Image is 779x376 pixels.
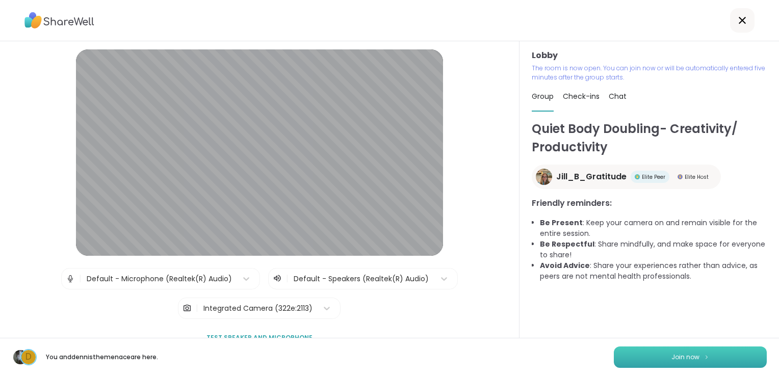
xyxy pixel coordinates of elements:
p: You and dennisthemenace are here. [45,353,159,362]
img: Elite Peer [635,174,640,179]
img: Emil2207 [13,350,28,364]
li: : Share your experiences rather than advice, as peers are not mental health professionals. [540,260,767,282]
span: Test speaker and microphone [206,333,313,342]
img: Camera [183,298,192,318]
img: ShareWell Logo [24,9,94,32]
div: Default - Microphone (Realtek(R) Audio) [87,274,232,284]
span: Elite Host [685,173,709,181]
b: Avoid Advice [540,260,590,271]
span: Elite Peer [642,173,665,181]
img: ShareWell Logomark [704,354,710,360]
h1: Quiet Body Doubling- Creativity/ Productivity [532,120,767,156]
span: Join now [671,353,699,362]
h3: Friendly reminders: [532,197,767,209]
span: Group [532,91,554,101]
img: Jill_B_Gratitude [536,169,552,185]
span: d [25,351,32,364]
p: The room is now open. You can join now or will be automatically entered five minutes after the gr... [532,64,767,82]
a: Jill_B_GratitudeJill_B_GratitudeElite PeerElite PeerElite HostElite Host [532,165,721,189]
img: Microphone [66,268,75,289]
li: : Share mindfully, and make space for everyone to share! [540,239,767,260]
h3: Lobby [532,49,767,62]
span: | [196,298,198,318]
b: Be Respectful [540,239,594,249]
button: Join now [614,346,767,368]
span: | [286,273,289,285]
span: Check-ins [563,91,600,101]
b: Be Present [540,218,583,228]
span: | [79,268,82,289]
span: Jill_B_Gratitude [556,171,627,183]
div: Integrated Camera (322e:2113) [203,303,313,314]
button: Test speaker and microphone [202,327,317,348]
span: Chat [609,91,627,101]
img: Elite Host [678,174,683,179]
li: : Keep your camera on and remain visible for the entire session. [540,218,767,239]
